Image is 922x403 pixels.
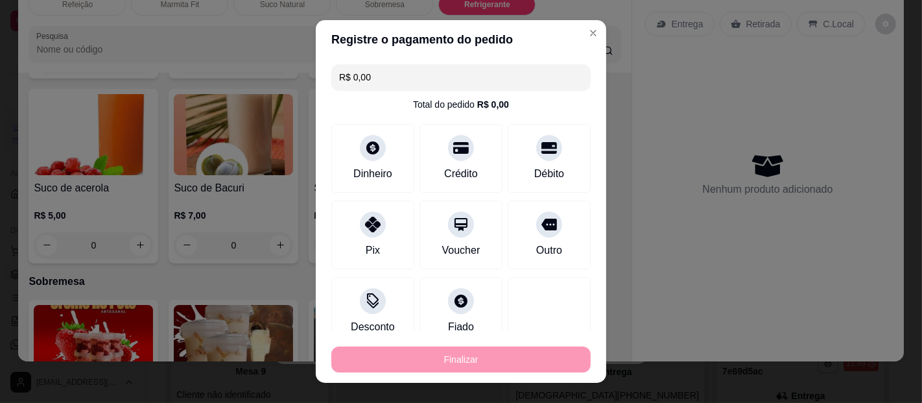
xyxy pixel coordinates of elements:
div: Voucher [442,243,480,258]
div: Débito [534,166,564,182]
div: Crédito [444,166,478,182]
div: Total do pedido [413,98,509,111]
div: R$ 0,00 [477,98,509,111]
input: Ex.: hambúrguer de cordeiro [339,64,583,90]
div: Fiado [448,319,474,335]
header: Registre o pagamento do pedido [316,20,606,59]
div: Desconto [351,319,395,335]
button: Close [583,23,604,43]
div: Outro [536,243,562,258]
div: Dinheiro [353,166,392,182]
div: Pix [366,243,380,258]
